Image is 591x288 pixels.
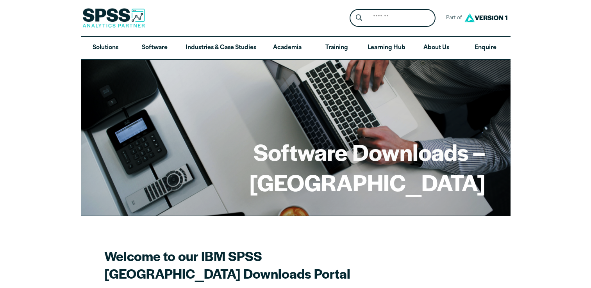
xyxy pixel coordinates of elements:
a: Academia [262,37,312,59]
a: Software [130,37,179,59]
a: Learning Hub [361,37,412,59]
a: Industries & Case Studies [179,37,262,59]
a: Solutions [81,37,130,59]
a: About Us [412,37,461,59]
form: Site Header Search Form [350,9,436,27]
nav: Desktop version of site main menu [81,37,511,59]
svg: Search magnifying glass icon [356,14,362,21]
h2: Welcome to our IBM SPSS [GEOGRAPHIC_DATA] Downloads Portal [104,247,378,282]
span: Part of [442,12,462,24]
a: Training [312,37,361,59]
button: Search magnifying glass icon [352,11,366,25]
img: Version1 Logo [462,11,509,25]
h1: Software Downloads – [GEOGRAPHIC_DATA] [106,137,486,197]
img: SPSS Analytics Partner [82,8,145,28]
a: Enquire [461,37,510,59]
